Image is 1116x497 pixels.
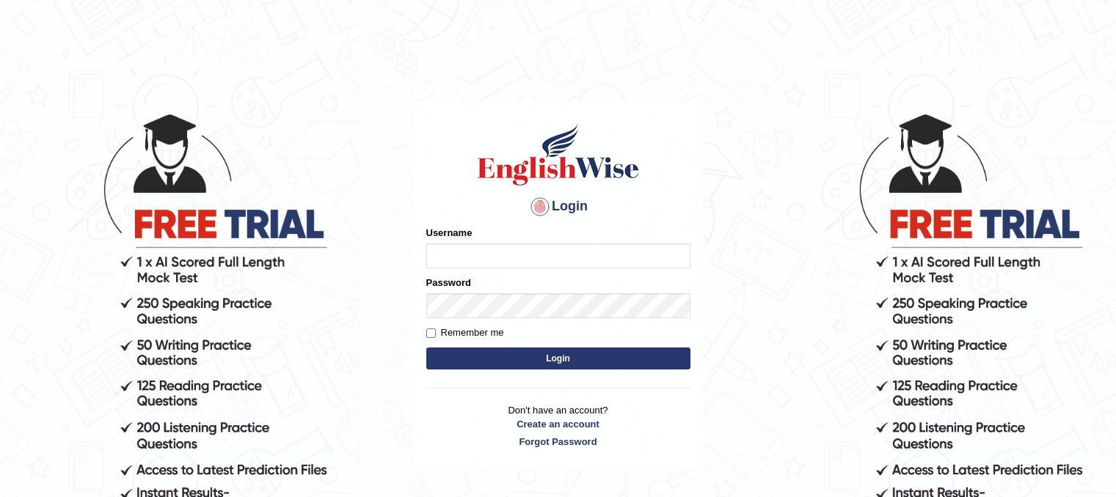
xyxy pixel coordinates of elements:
img: Logo of English Wise sign in for intelligent practice with AI [475,122,642,188]
a: Create an account [426,417,690,431]
label: Username [426,226,473,240]
h4: Login [426,195,690,218]
input: Remember me [426,328,436,338]
p: Don't have an account? [426,403,690,449]
label: Remember me [426,325,504,340]
a: Forgot Password [426,435,690,449]
button: Login [426,347,690,369]
label: Password [426,276,471,290]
